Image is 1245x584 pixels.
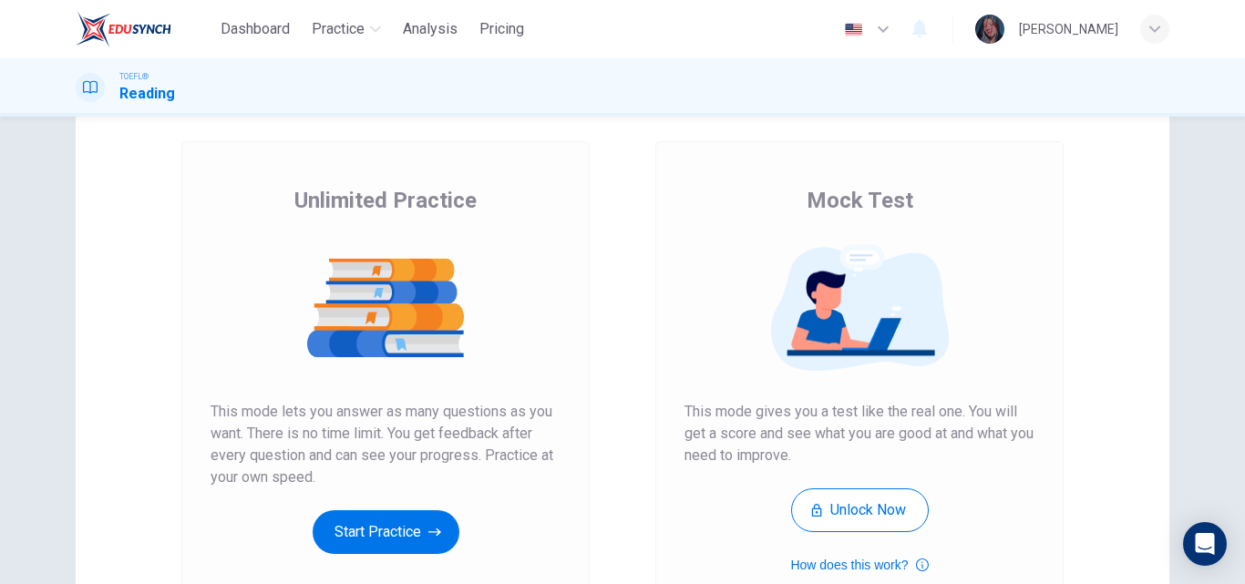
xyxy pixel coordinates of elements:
button: Start Practice [313,510,459,554]
span: TOEFL® [119,70,149,83]
span: This mode gives you a test like the real one. You will get a score and see what you are good at a... [684,401,1034,466]
span: Analysis [403,18,458,40]
div: [PERSON_NAME] [1019,18,1118,40]
button: Unlock Now [791,488,929,532]
h1: Reading [119,83,175,105]
button: Dashboard [213,13,297,46]
img: Profile picture [975,15,1004,44]
a: EduSynch logo [76,11,213,47]
button: Analysis [396,13,465,46]
span: This mode lets you answer as many questions as you want. There is no time limit. You get feedback... [211,401,561,488]
span: Dashboard [221,18,290,40]
button: Pricing [472,13,531,46]
img: EduSynch logo [76,11,171,47]
button: How does this work? [790,554,928,576]
button: Practice [304,13,388,46]
img: en [842,23,865,36]
span: Pricing [479,18,524,40]
span: Unlimited Practice [294,186,477,215]
span: Mock Test [807,186,913,215]
div: Open Intercom Messenger [1183,522,1227,566]
span: Practice [312,18,365,40]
